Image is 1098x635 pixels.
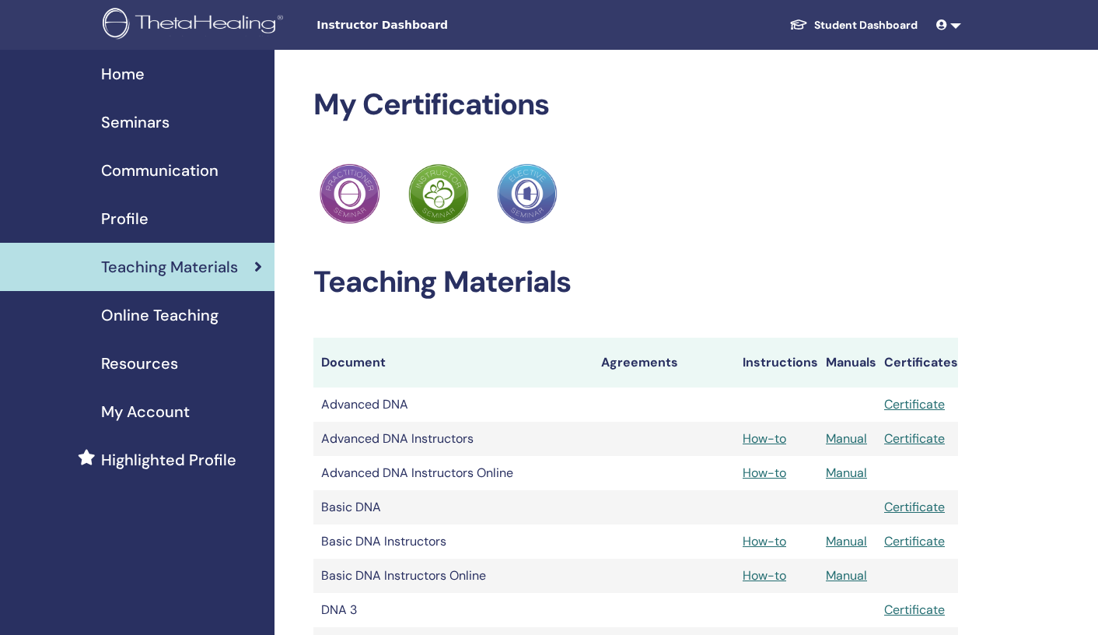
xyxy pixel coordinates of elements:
[101,303,219,327] span: Online Teaching
[313,265,958,300] h2: Teaching Materials
[101,448,236,472] span: Highlighted Profile
[313,456,593,490] td: Advanced DNA Instructors Online
[497,163,558,224] img: Practitioner
[593,338,735,388] th: Agreements
[884,396,945,412] a: Certificate
[101,111,170,134] span: Seminars
[884,499,945,515] a: Certificate
[826,567,867,584] a: Manual
[789,18,808,31] img: graduation-cap-white.svg
[101,255,238,279] span: Teaching Materials
[101,400,190,423] span: My Account
[313,490,593,524] td: Basic DNA
[313,422,593,456] td: Advanced DNA Instructors
[101,352,178,375] span: Resources
[826,533,867,549] a: Manual
[313,87,958,123] h2: My Certifications
[884,533,945,549] a: Certificate
[743,430,786,447] a: How-to
[316,17,550,33] span: Instructor Dashboard
[884,430,945,447] a: Certificate
[876,338,958,388] th: Certificates
[313,524,593,559] td: Basic DNA Instructors
[313,593,593,627] td: DNA 3
[101,62,145,86] span: Home
[826,430,867,447] a: Manual
[313,338,593,388] th: Document
[743,567,786,584] a: How-to
[743,533,786,549] a: How-to
[818,338,876,388] th: Manuals
[101,159,219,182] span: Communication
[735,338,818,388] th: Instructions
[103,8,288,43] img: logo.png
[313,559,593,593] td: Basic DNA Instructors Online
[777,11,930,40] a: Student Dashboard
[408,163,469,224] img: Practitioner
[320,163,380,224] img: Practitioner
[743,465,786,481] a: How-to
[101,207,149,230] span: Profile
[826,465,867,481] a: Manual
[884,602,945,618] a: Certificate
[313,388,593,422] td: Advanced DNA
